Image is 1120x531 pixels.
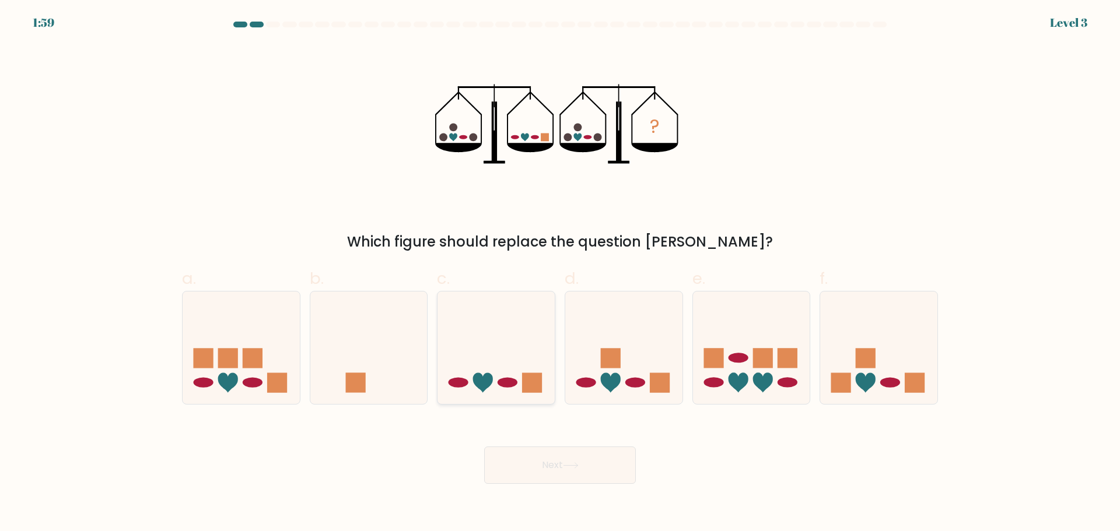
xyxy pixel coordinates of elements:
span: c. [437,267,450,290]
button: Next [484,446,636,484]
span: b. [310,267,324,290]
span: e. [692,267,705,290]
div: 1:59 [33,14,54,31]
span: f. [820,267,828,290]
span: d. [565,267,579,290]
tspan: ? [650,114,660,140]
div: Which figure should replace the question [PERSON_NAME]? [189,231,931,252]
div: Level 3 [1050,14,1087,31]
span: a. [182,267,196,290]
